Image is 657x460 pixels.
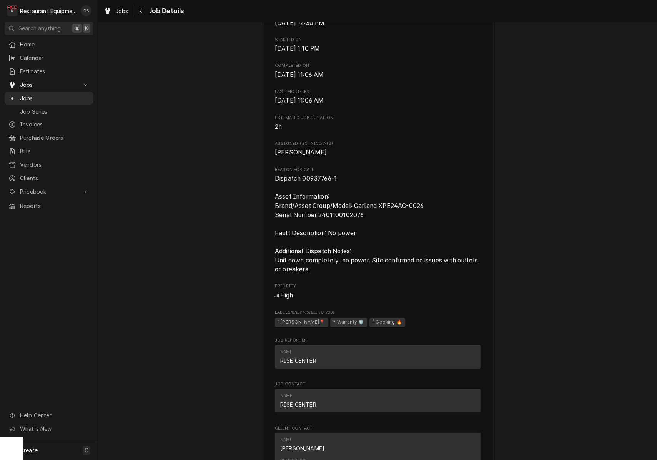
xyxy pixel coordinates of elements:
span: Reports [20,202,90,210]
span: Job Details [147,6,184,16]
div: [PERSON_NAME] [280,444,324,452]
span: Bills [20,147,90,155]
div: RISE CENTER [280,357,316,365]
span: Started On [275,44,481,53]
a: Estimates [5,65,93,78]
span: [object Object] [275,317,481,328]
span: [DATE] 12:30 PM [275,19,324,27]
span: Create [20,447,38,453]
span: Priority [275,283,481,289]
span: Estimates [20,67,90,75]
a: Calendar [5,51,93,64]
span: Reason For Call [275,167,481,173]
div: Started On [275,37,481,53]
div: Job Contact List [275,389,481,416]
a: Go to Help Center [5,409,93,422]
span: Home [20,40,90,48]
span: K [85,24,88,32]
div: [object Object] [275,309,481,328]
div: Name [280,349,316,364]
div: Completed On [275,63,481,79]
span: Purchase Orders [20,134,90,142]
div: Name [280,437,324,452]
span: ² Warranty 🛡️ [330,318,367,327]
span: Assigned Technician(s) [275,141,481,147]
span: Estimated Job Duration [275,115,481,121]
span: ¹ [PERSON_NAME]📍 [275,318,328,327]
div: Name [280,393,293,399]
a: Invoices [5,118,93,131]
div: Name [280,393,316,408]
span: C [85,446,88,454]
span: Jobs [20,94,90,102]
div: Job Reporter [275,337,481,372]
span: Last Modified [275,96,481,105]
span: Job Reporter [275,337,481,344]
a: Clients [5,172,93,184]
span: Jobs [115,7,128,15]
span: ⌘ [74,24,80,32]
div: Priority [275,283,481,300]
span: Job Series [20,108,90,116]
div: DS [81,5,91,16]
span: Priority [275,291,481,300]
span: ⁴ Cooking 🔥 [369,318,405,327]
a: Go to What's New [5,422,93,435]
span: Last Modified [275,89,481,95]
span: [DATE] 11:06 AM [275,97,324,104]
button: Search anything⌘K [5,22,93,35]
span: [PERSON_NAME] [275,149,327,156]
span: Assigned Technician(s) [275,148,481,157]
a: Job Series [5,105,93,118]
div: Derek Stewart's Avatar [81,5,91,16]
div: Name [280,437,293,443]
div: Restaurant Equipment Diagnostics's Avatar [7,5,18,16]
a: Purchase Orders [5,131,93,144]
span: Invoices [20,120,90,128]
a: Reports [5,199,93,212]
div: Assigned Technician(s) [275,141,481,157]
div: High [275,291,481,300]
span: (Only Visible to You) [291,310,334,314]
div: Estimated Job Duration [275,115,481,131]
div: Name [280,349,293,355]
span: Calendar [20,54,90,62]
span: [DATE] 1:10 PM [275,45,320,52]
div: Last Modified [275,89,481,105]
span: Jobs [20,81,78,89]
div: Restaurant Equipment Diagnostics [20,7,77,15]
span: Reason For Call [275,174,481,274]
a: Vendors [5,158,93,171]
a: Go to Pricebook [5,185,93,198]
button: Navigate back [135,5,147,17]
a: Jobs [101,5,131,17]
span: Estimated Job Duration [275,122,481,131]
a: Home [5,38,93,51]
div: Job Reporter List [275,345,481,372]
span: Clients [20,174,90,182]
span: Completed On [275,63,481,69]
div: RISE CENTER [280,400,316,409]
span: Labels [275,309,481,316]
div: Contact [275,389,481,412]
span: Job Contact [275,381,481,387]
div: R [7,5,18,16]
div: Reason For Call [275,167,481,274]
span: [DATE] 11:06 AM [275,71,324,78]
span: Scheduled For [275,18,481,28]
a: Jobs [5,92,93,105]
div: Contact [275,345,481,369]
a: Bills [5,145,93,158]
span: Help Center [20,411,89,419]
div: Job Contact [275,381,481,416]
span: Search anything [18,24,61,32]
span: Dispatch 00937766-1 Asset Information: Brand/Asset Group/Model: Garland XPE24AC-0026 Serial Numbe... [275,175,479,273]
span: Client Contact [275,425,481,432]
span: Vendors [20,161,90,169]
span: Completed On [275,70,481,80]
span: Pricebook [20,188,78,196]
span: Started On [275,37,481,43]
span: What's New [20,425,89,433]
span: 2h [275,123,282,130]
a: Go to Jobs [5,78,93,91]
